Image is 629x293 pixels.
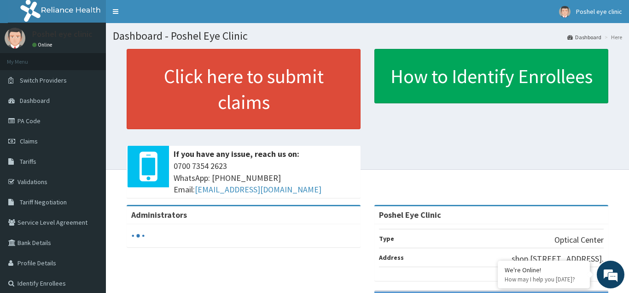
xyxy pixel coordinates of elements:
h1: Dashboard - Poshel Eye Clinic [113,30,622,42]
strong: Poshel Eye Clinic [379,209,441,220]
p: shop [STREET_ADDRESS]. [512,253,604,265]
span: Claims [20,137,38,145]
span: Dashboard [20,96,50,105]
a: How to Identify Enrollees [374,49,608,103]
span: Tariffs [20,157,36,166]
svg: audio-loading [131,229,145,243]
a: Click here to submit claims [127,49,361,129]
li: Here [602,33,622,41]
p: How may I help you today? [505,275,583,283]
div: We're Online! [505,266,583,274]
span: Poshel eye clinic [576,7,622,16]
p: Optical Center [554,234,604,246]
a: [EMAIL_ADDRESS][DOMAIN_NAME] [195,184,321,195]
b: Address [379,253,404,262]
b: Administrators [131,209,187,220]
b: Type [379,234,394,243]
img: User Image [5,28,25,48]
b: If you have any issue, reach us on: [174,149,299,159]
span: Switch Providers [20,76,67,84]
span: Tariff Negotiation [20,198,67,206]
a: Dashboard [567,33,601,41]
p: Poshel eye clinic [32,30,93,38]
a: Online [32,42,54,48]
span: 0700 7354 2623 WhatsApp: [PHONE_NUMBER] Email: [174,160,356,196]
img: User Image [559,6,571,18]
